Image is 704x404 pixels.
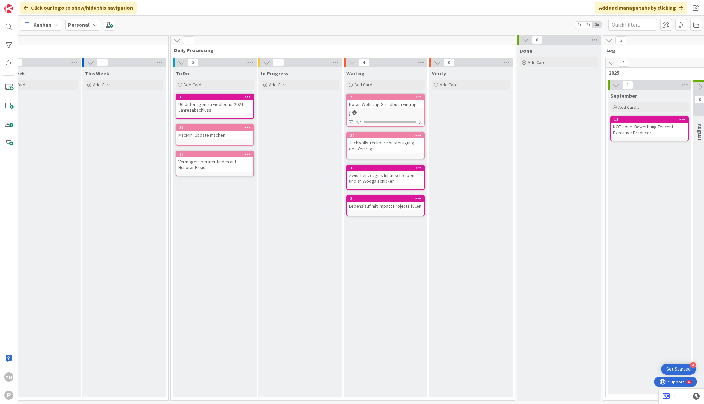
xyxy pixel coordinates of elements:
[618,59,629,67] span: 3
[176,125,253,131] div: 36
[611,117,688,137] div: 13NOT done. Bewerbung Tencent - Executive Producer
[611,117,688,123] div: 13
[347,165,424,185] div: 35Zwischenzeugnis Input schreiben und an Wooga schicken.
[347,133,424,153] div: 29Jach vollstreckbare Ausfertigung des Vertrags
[593,22,601,28] span: 3x
[350,166,424,170] div: 35
[347,138,424,153] div: Jach vollstreckbare Ausfertigung des Vertrags
[350,133,424,138] div: 29
[7,82,28,88] span: Add Card...
[532,36,543,44] span: 0
[269,82,290,88] span: Add Card...
[356,119,362,125] span: 0/4
[584,22,593,28] span: 2x
[176,157,253,172] div: Vermögensberater finden auf Honorar Basis
[520,48,532,54] span: Done
[354,82,375,88] span: Add Card...
[610,93,637,99] span: September
[176,131,253,139] div: MacMini Update machen
[34,3,36,8] div: 6
[440,82,461,88] span: Add Card...
[176,125,253,139] div: 36MacMini Update machen
[20,2,137,14] div: Click our logo to show/hide this navigation
[611,123,688,137] div: NOT done. Bewerbung Tencent - Executive Producer
[697,124,703,141] span: August
[176,94,253,114] div: 43UG Unterlagen an Fiedler für 2024 Jahresabschluss
[85,70,109,77] span: This Week
[666,366,691,372] div: Get Started
[347,171,424,185] div: Zwischenzeugnis Input schreiben und an Wooga schicken.
[176,151,253,172] div: 27Vermögensberater finden auf Honorar Basis
[176,94,253,100] div: 43
[346,70,365,77] span: Waiting
[347,100,424,108] div: Notar: Wohnung Grundbuch Eintrag
[350,95,424,99] div: 28
[347,94,424,100] div: 28
[183,82,204,88] span: Add Card...
[179,125,253,130] div: 36
[618,104,639,110] span: Add Card...
[347,202,424,210] div: Lebenslauf mit Impact Projects füllen
[183,36,194,44] span: 7
[352,110,357,115] span: 1
[4,391,13,400] div: P
[33,21,51,29] span: Kanban
[176,151,253,157] div: 27
[93,82,114,88] span: Add Card...
[347,165,424,171] div: 35
[14,1,30,9] span: Support
[615,36,626,44] span: 3
[622,81,633,89] span: 1
[187,59,198,66] span: 3
[595,2,687,14] div: Add and manage tabs by clicking
[176,100,253,114] div: UG Unterlagen an Fiedler für 2024 Jahresabschluss
[261,70,288,77] span: In Progress
[608,19,657,31] input: Quick Filter...
[350,196,424,201] div: 2
[176,70,189,77] span: To Do
[179,95,253,99] div: 43
[179,152,253,157] div: 27
[4,4,13,13] img: Visit kanbanzone.com
[432,70,446,77] span: Verify
[444,59,455,66] span: 0
[97,59,108,66] span: 0
[4,372,13,382] div: MM
[347,133,424,138] div: 29
[347,196,424,210] div: 2Lebenslauf mit Impact Projects füllen
[68,22,90,28] b: Personal
[347,196,424,202] div: 2
[273,59,284,66] span: 0
[528,59,549,65] span: Add Card...
[347,94,424,108] div: 28Notar: Wohnung Grundbuch Eintrag
[663,392,675,400] a: 1
[690,362,696,368] div: 4
[575,22,584,28] span: 1x
[661,364,696,375] div: Open Get Started checklist, remaining modules: 4
[174,47,507,53] span: Daily Processing
[614,117,688,122] div: 13
[358,59,369,66] span: 4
